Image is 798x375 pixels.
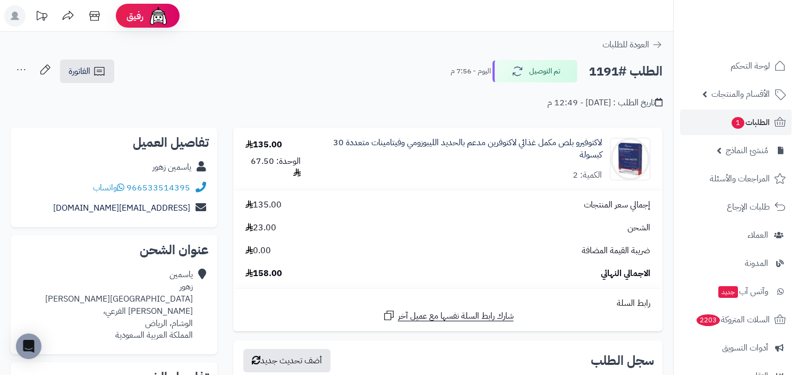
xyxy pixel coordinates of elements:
[148,5,169,27] img: ai-face.png
[695,314,721,327] span: 2203
[237,297,658,310] div: رابط السلة
[126,10,143,22] span: رفيق
[383,309,514,322] a: شارك رابط السلة نفسها مع عميل آخر
[245,268,282,280] span: 158.00
[591,354,654,367] h3: سجل الطلب
[126,181,190,194] a: 966533514395
[602,38,663,51] a: العودة للطلبات
[493,60,578,82] button: تم التوصيل
[245,139,282,151] div: 135.00
[680,335,792,361] a: أدوات التسويق
[745,256,768,271] span: المدونة
[325,137,602,161] a: لاكتوفيرو بلص مكمل غذائي لاكتوفرين مدعم بالحديد الليبوزومي وفيتامينات متعددة 30 كبسولة
[680,279,792,304] a: وآتس آبجديد
[680,110,792,135] a: الطلبات1
[680,307,792,332] a: السلات المتروكة2203
[731,59,770,73] span: لوحة التحكم
[601,268,650,280] span: الاجمالي النهائي
[451,66,491,77] small: اليوم - 7:56 م
[245,222,276,234] span: 23.00
[245,199,282,211] span: 135.00
[243,349,330,372] button: أضف تحديث جديد
[680,194,792,220] a: طلبات الإرجاع
[573,169,602,181] div: الكمية: 2
[16,334,41,359] div: Open Intercom Messenger
[602,38,649,51] span: العودة للطلبات
[53,202,190,214] a: [EMAIL_ADDRESS][DOMAIN_NAME]
[731,116,745,129] span: 1
[93,181,124,194] a: واتساب
[695,312,770,327] span: السلات المتروكة
[718,286,738,298] span: جديد
[69,65,90,78] span: الفاتورة
[19,269,193,341] div: ياسمين زهور [GEOGRAPHIC_DATA][PERSON_NAME] [PERSON_NAME] الفرعي، الوشام، الرياض المملكة العربية ا...
[680,222,792,248] a: العملاء
[582,245,650,257] span: ضريبة القيمة المضافة
[710,171,770,186] span: المراجعات والأسئلة
[680,166,792,191] a: المراجعات والأسئلة
[19,136,209,149] h2: تفاصيل العميل
[680,53,792,79] a: لوحة التحكم
[398,310,514,322] span: شارك رابط السلة نفسها مع عميل آخر
[589,61,663,82] h2: الطلب #1191
[748,228,768,243] span: العملاء
[722,340,768,355] span: أدوات التسويق
[727,199,770,214] span: طلبات الإرجاع
[584,199,650,211] span: إجمالي سعر المنتجات
[60,60,114,83] a: الفاتورة
[547,97,663,109] div: تاريخ الطلب : [DATE] - 12:49 م
[610,138,650,180] img: 1757889716-LactoferroPlus%2030%20Capsules-90x90.jpg
[245,245,271,257] span: 0.00
[711,87,770,102] span: الأقسام والمنتجات
[680,251,792,276] a: المدونة
[152,161,191,173] div: ياسمين زهور
[19,244,209,256] h2: عنوان الشحن
[28,5,55,29] a: تحديثات المنصة
[726,143,768,158] span: مُنشئ النماذج
[731,115,770,130] span: الطلبات
[726,8,788,30] img: logo-2.png
[245,155,301,180] div: الوحدة: 67.50
[717,284,768,299] span: وآتس آب
[627,222,650,234] span: الشحن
